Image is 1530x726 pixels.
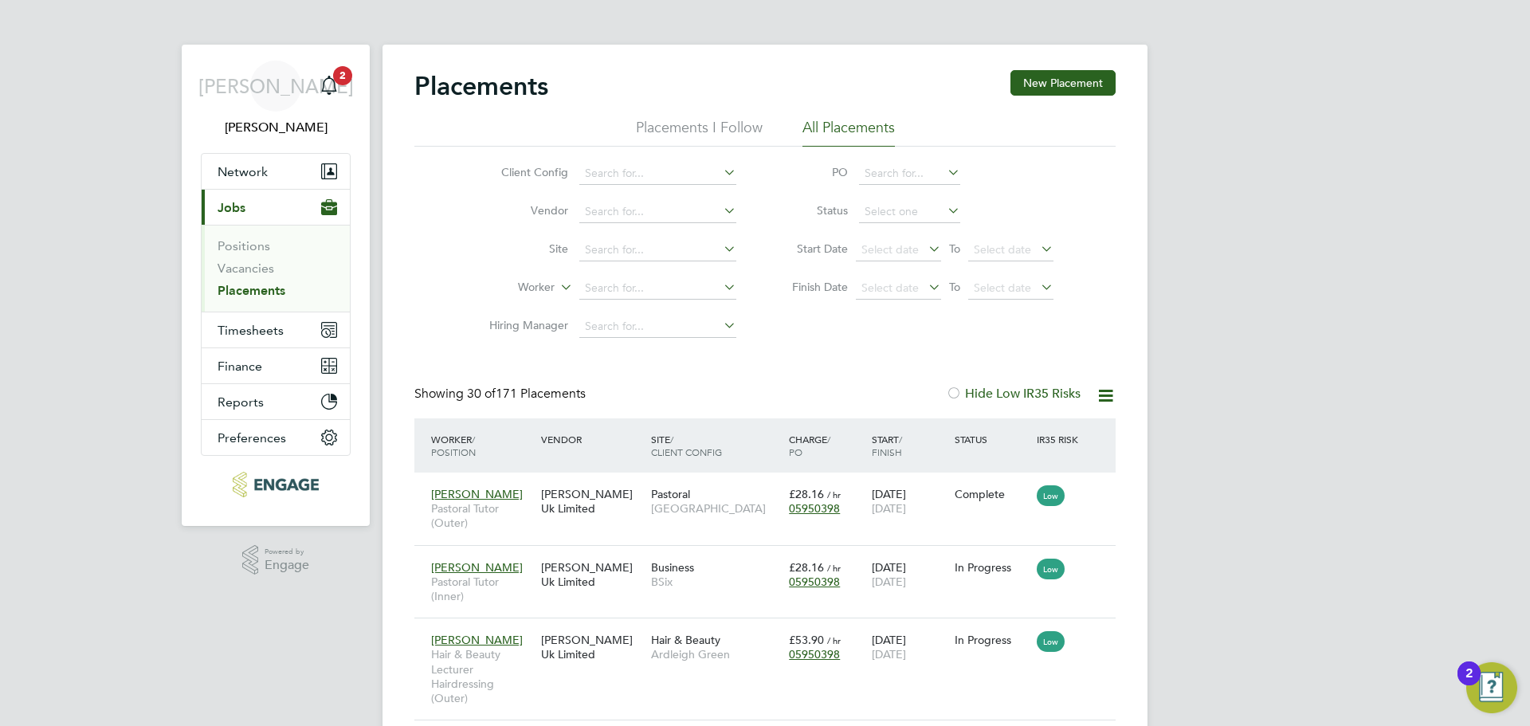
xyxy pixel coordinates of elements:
[868,625,951,669] div: [DATE]
[202,384,350,419] button: Reports
[789,433,830,458] span: / PO
[872,501,906,516] span: [DATE]
[431,501,533,530] span: Pastoral Tutor (Outer)
[955,487,1030,501] div: Complete
[313,61,345,112] a: 2
[861,242,919,257] span: Select date
[636,118,763,147] li: Placements I Follow
[265,559,309,572] span: Engage
[868,425,951,466] div: Start
[651,501,781,516] span: [GEOGRAPHIC_DATA]
[974,281,1031,295] span: Select date
[431,487,523,501] span: [PERSON_NAME]
[789,560,824,575] span: £28.16
[218,359,262,374] span: Finance
[872,433,902,458] span: / Finish
[651,433,722,458] span: / Client Config
[431,647,533,705] span: Hair & Beauty Lecturer Hairdressing (Outer)
[789,633,824,647] span: £53.90
[333,66,352,85] span: 2
[202,420,350,455] button: Preferences
[242,545,310,575] a: Powered byEngage
[431,433,476,458] span: / Position
[537,425,647,453] div: Vendor
[872,647,906,661] span: [DATE]
[868,552,951,597] div: [DATE]
[463,280,555,296] label: Worker
[477,165,568,179] label: Client Config
[218,323,284,338] span: Timesheets
[265,545,309,559] span: Powered by
[859,201,960,223] input: Select one
[861,281,919,295] span: Select date
[198,76,354,96] span: [PERSON_NAME]
[1466,662,1517,713] button: Open Resource Center, 2 new notifications
[202,225,350,312] div: Jobs
[776,280,848,294] label: Finish Date
[944,238,965,259] span: To
[1037,631,1065,652] span: Low
[974,242,1031,257] span: Select date
[477,318,568,332] label: Hiring Manager
[431,560,523,575] span: [PERSON_NAME]
[789,487,824,501] span: £28.16
[955,560,1030,575] div: In Progress
[802,118,895,147] li: All Placements
[789,501,840,516] span: 05950398
[218,283,285,298] a: Placements
[579,163,736,185] input: Search for...
[427,478,1116,492] a: [PERSON_NAME]Pastoral Tutor (Outer)[PERSON_NAME] Uk LimitedPastoral[GEOGRAPHIC_DATA]£28.16 / hr05...
[651,575,781,589] span: BSix
[651,560,694,575] span: Business
[789,575,840,589] span: 05950398
[218,200,245,215] span: Jobs
[218,261,274,276] a: Vacancies
[202,190,350,225] button: Jobs
[218,394,264,410] span: Reports
[789,647,840,661] span: 05950398
[776,165,848,179] label: PO
[233,472,318,497] img: morganhunt-logo-retina.png
[201,61,351,137] a: [PERSON_NAME][PERSON_NAME]
[467,386,586,402] span: 171 Placements
[776,203,848,218] label: Status
[218,164,268,179] span: Network
[1037,485,1065,506] span: Low
[201,472,351,497] a: Go to home page
[427,624,1116,638] a: [PERSON_NAME]Hair & Beauty Lecturer Hairdressing (Outer)[PERSON_NAME] Uk LimitedHair & BeautyArdl...
[218,430,286,445] span: Preferences
[218,238,270,253] a: Positions
[651,487,690,501] span: Pastoral
[955,633,1030,647] div: In Progress
[827,634,841,646] span: / hr
[431,633,523,647] span: [PERSON_NAME]
[202,348,350,383] button: Finance
[859,163,960,185] input: Search for...
[201,118,351,137] span: Jerin Aktar
[202,312,350,347] button: Timesheets
[467,386,496,402] span: 30 of
[431,575,533,603] span: Pastoral Tutor (Inner)
[182,45,370,526] nav: Main navigation
[1010,70,1116,96] button: New Placement
[537,552,647,597] div: [PERSON_NAME] Uk Limited
[414,70,548,102] h2: Placements
[651,633,720,647] span: Hair & Beauty
[647,425,785,466] div: Site
[579,201,736,223] input: Search for...
[579,239,736,261] input: Search for...
[1465,673,1473,694] div: 2
[477,241,568,256] label: Site
[414,386,589,402] div: Showing
[872,575,906,589] span: [DATE]
[1037,559,1065,579] span: Low
[776,241,848,256] label: Start Date
[651,647,781,661] span: Ardleigh Green
[944,277,965,297] span: To
[537,479,647,524] div: [PERSON_NAME] Uk Limited
[785,425,868,466] div: Charge
[868,479,951,524] div: [DATE]
[827,489,841,500] span: / hr
[951,425,1034,453] div: Status
[579,316,736,338] input: Search for...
